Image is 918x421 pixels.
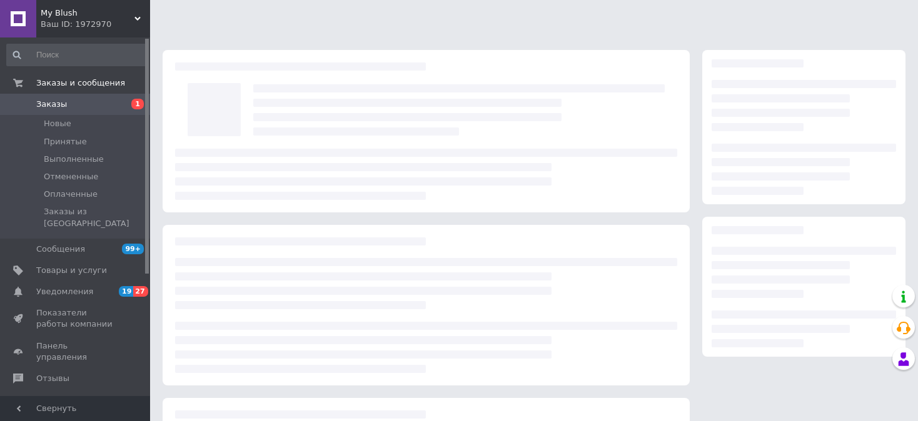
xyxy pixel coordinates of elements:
span: 27 [133,286,148,297]
span: Принятые [44,136,87,147]
span: 99+ [122,244,144,254]
span: Новые [44,118,71,129]
span: My Blush [41,7,134,19]
span: Покупатели [36,394,88,405]
span: Отмененные [44,171,98,182]
span: Показатели работы компании [36,307,116,330]
span: Выполненные [44,154,104,165]
span: Заказы из [GEOGRAPHIC_DATA] [44,206,146,229]
div: Ваш ID: 1972970 [41,19,150,30]
span: Заказы [36,99,67,110]
span: Заказы и сообщения [36,77,125,89]
span: 1 [131,99,144,109]
input: Поиск [6,44,148,66]
span: Оплаченные [44,189,98,200]
span: Товары и услуги [36,265,107,276]
span: Уведомления [36,286,93,297]
span: Отзывы [36,373,69,384]
span: 19 [119,286,133,297]
span: Панель управления [36,340,116,363]
span: Сообщения [36,244,85,255]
